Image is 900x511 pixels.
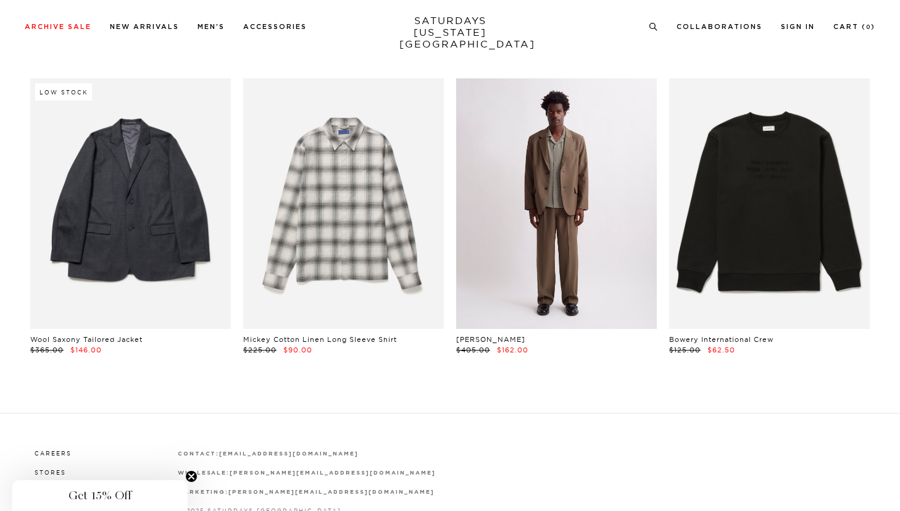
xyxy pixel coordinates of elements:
[833,23,875,30] a: Cart (0)
[30,335,143,344] a: Wool Saxony Tailored Jacket
[178,470,230,476] strong: wholesale:
[25,23,91,30] a: Archive Sale
[35,469,66,476] a: Stores
[243,23,307,30] a: Accessories
[35,83,92,101] div: Low Stock
[781,23,815,30] a: Sign In
[707,346,735,354] span: $62.50
[456,335,525,344] a: [PERSON_NAME]
[230,469,435,476] a: [PERSON_NAME][EMAIL_ADDRESS][DOMAIN_NAME]
[65,44,94,53] span: $38.00
[669,346,701,354] span: $125.00
[110,23,179,30] a: New Arrivals
[228,488,434,495] a: [PERSON_NAME][EMAIL_ADDRESS][DOMAIN_NAME]
[866,25,871,30] small: 0
[35,450,72,457] a: Careers
[281,44,310,53] span: $86.00
[497,346,528,354] span: $162.00
[243,335,397,344] a: Mickey Cotton Linen Long Sleeve Shirt
[230,470,435,476] strong: [PERSON_NAME][EMAIL_ADDRESS][DOMAIN_NAME]
[30,44,59,53] span: $95.00
[669,335,773,344] a: Bowery International Crew
[219,450,358,457] a: [EMAIL_ADDRESS][DOMAIN_NAME]
[69,488,131,503] span: Get 15% Off
[12,480,188,511] div: Get 15% OffClose teaser
[178,451,220,457] strong: contact:
[178,489,229,495] strong: marketing:
[185,470,198,483] button: Close teaser
[228,489,434,495] strong: [PERSON_NAME][EMAIL_ADDRESS][DOMAIN_NAME]
[219,451,358,457] strong: [EMAIL_ADDRESS][DOMAIN_NAME]
[283,346,312,354] span: $90.00
[707,44,736,53] span: $70.00
[243,44,275,53] span: $215.00
[198,23,225,30] a: Men's
[30,346,64,354] span: $365.00
[70,346,102,354] span: $146.00
[399,15,501,50] a: SATURDAYS[US_STATE][GEOGRAPHIC_DATA]
[456,44,488,53] span: $185.00
[494,44,522,53] span: $55.50
[456,346,490,354] span: $405.00
[669,44,701,53] span: $175.00
[677,23,762,30] a: Collaborations
[243,346,277,354] span: $225.00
